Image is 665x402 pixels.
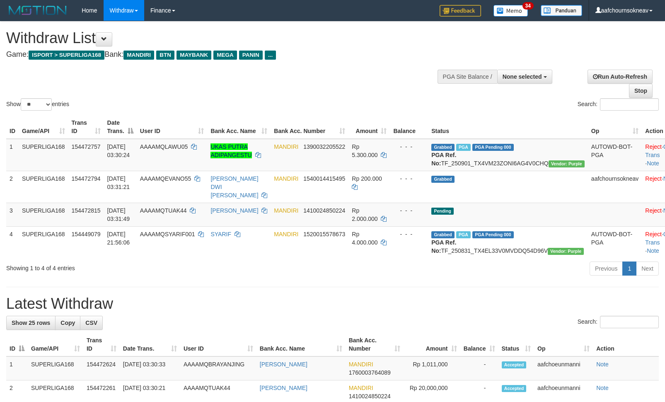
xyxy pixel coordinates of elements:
[593,333,659,356] th: Action
[588,226,642,258] td: AUTOWD-BOT-PGA
[431,208,454,215] span: Pending
[404,333,460,356] th: Amount: activate to sort column ascending
[431,144,455,151] span: Grabbed
[210,207,258,214] a: [PERSON_NAME]
[460,356,498,380] td: -
[460,333,498,356] th: Balance: activate to sort column ascending
[72,143,101,150] span: 154472757
[6,115,19,139] th: ID
[6,98,69,111] label: Show entries
[260,385,307,391] a: [PERSON_NAME]
[107,207,130,222] span: [DATE] 03:31:49
[72,175,101,182] span: 154472794
[596,361,609,368] a: Note
[352,143,377,158] span: Rp 5.300.000
[6,139,19,171] td: 1
[6,356,28,380] td: 1
[596,385,609,391] a: Note
[28,356,83,380] td: SUPERLIGA168
[137,115,208,139] th: User ID: activate to sort column ascending
[578,316,659,328] label: Search:
[346,333,404,356] th: Bank Acc. Number: activate to sort column ascending
[6,203,19,226] td: 3
[6,261,271,272] div: Showing 1 to 4 of 4 entries
[260,361,307,368] a: [PERSON_NAME]
[123,51,154,60] span: MANDIRI
[12,320,50,326] span: Show 25 rows
[636,262,659,276] a: Next
[107,231,130,246] span: [DATE] 21:56:06
[19,139,68,171] td: SUPERLIGA168
[83,356,120,380] td: 154472624
[472,231,514,238] span: PGA Pending
[274,175,298,182] span: MANDIRI
[140,231,195,237] span: AAAAMQSYARIF001
[456,144,471,151] span: Marked by aafchoeunmanni
[29,51,104,60] span: ISPORT > SUPERLIGA168
[472,144,514,151] span: PGA Pending
[6,51,435,59] h4: Game: Bank:
[80,316,103,330] a: CSV
[493,5,528,17] img: Button%20Memo.svg
[352,207,377,222] span: Rp 2.000.000
[404,356,460,380] td: Rp 1,011,000
[303,207,345,214] span: Copy 1410024850224 to clipboard
[588,139,642,171] td: AUTOWD-BOT-PGA
[265,51,276,60] span: ...
[502,361,527,368] span: Accepted
[600,316,659,328] input: Search:
[588,115,642,139] th: Op: activate to sort column ascending
[600,98,659,111] input: Search:
[140,207,187,214] span: AAAAMQTUAK44
[497,70,552,84] button: None selected
[120,333,180,356] th: Date Trans.: activate to sort column ascending
[393,230,425,238] div: - - -
[431,152,456,167] b: PGA Ref. No:
[19,115,68,139] th: Game/API: activate to sort column ascending
[348,115,390,139] th: Amount: activate to sort column ascending
[210,143,251,158] a: UKAS PUTRA ADIPANGESTU
[271,115,348,139] th: Bank Acc. Number: activate to sort column ascending
[622,262,636,276] a: 1
[438,70,497,84] div: PGA Site Balance /
[104,115,137,139] th: Date Trans.: activate to sort column descending
[431,231,455,238] span: Grabbed
[393,174,425,183] div: - - -
[352,175,382,182] span: Rp 200.000
[19,171,68,203] td: SUPERLIGA168
[107,175,130,190] span: [DATE] 03:31:21
[156,51,174,60] span: BTN
[274,143,298,150] span: MANDIRI
[393,143,425,151] div: - - -
[303,231,345,237] span: Copy 1520015578673 to clipboard
[85,320,97,326] span: CSV
[645,175,662,182] a: Reject
[83,333,120,356] th: Trans ID: activate to sort column ascending
[647,247,659,254] a: Note
[72,231,101,237] span: 154449079
[534,333,593,356] th: Op: activate to sort column ascending
[503,73,542,80] span: None selected
[349,385,373,391] span: MANDIRI
[393,206,425,215] div: - - -
[6,226,19,258] td: 4
[21,98,52,111] select: Showentries
[120,356,180,380] td: [DATE] 03:30:33
[180,356,256,380] td: AAAAMQBRAYANJING
[428,115,588,139] th: Status
[349,393,391,400] span: Copy 1410024850224 to clipboard
[588,171,642,203] td: aafchournsokneav
[541,5,582,16] img: panduan.png
[140,143,188,150] span: AAAAMQLAWU05
[274,207,298,214] span: MANDIRI
[431,176,455,183] span: Grabbed
[647,160,659,167] a: Note
[390,115,428,139] th: Balance
[6,316,56,330] a: Show 25 rows
[274,231,298,237] span: MANDIRI
[534,356,593,380] td: aafchoeunmanni
[645,231,662,237] a: Reject
[213,51,237,60] span: MEGA
[28,333,83,356] th: Game/API: activate to sort column ascending
[68,115,104,139] th: Trans ID: activate to sort column ascending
